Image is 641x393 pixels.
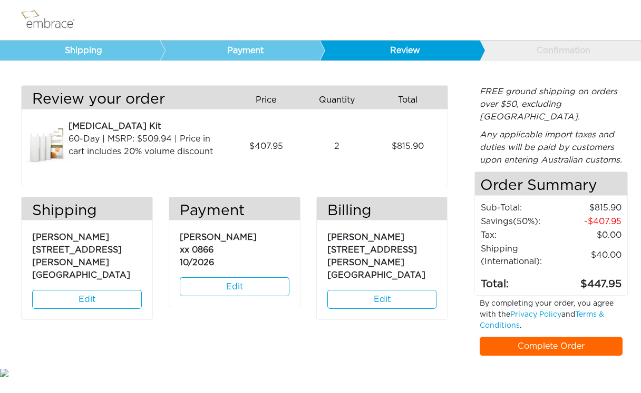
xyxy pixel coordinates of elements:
[334,140,339,153] span: 2
[480,201,558,215] td: Sub-Total:
[558,215,622,228] td: 407.95
[475,172,628,196] h4: Order Summary
[69,120,226,133] div: [MEDICAL_DATA] Kit
[474,128,628,166] div: Any applicable import taxes and duties will be paid by customers upon entering Australian customs.
[319,94,355,106] span: Quantity
[480,215,558,228] td: Savings :
[22,120,74,173] img: a09f5d18-8da6-11e7-9c79-02e45ca4b85b.jpeg
[249,140,283,153] span: 407.95
[376,91,448,109] div: Total
[32,290,142,309] a: Edit
[317,203,448,220] h3: Billing
[180,246,213,254] span: xx 0866
[160,41,320,61] a: Payment
[510,311,561,318] a: Privacy Policy
[558,268,622,293] td: 447.95
[22,203,152,220] h3: Shipping
[22,91,227,109] h3: Review your order
[479,41,639,61] a: Confirmation
[18,7,87,33] img: logo.png
[180,233,257,241] span: [PERSON_NAME]
[480,268,558,293] td: Total:
[169,203,300,220] h3: Payment
[327,226,437,281] p: [PERSON_NAME] [STREET_ADDRESS][PERSON_NAME] [GEOGRAPHIC_DATA]
[327,290,437,309] a: Edit
[235,91,306,109] div: Price
[558,228,622,242] td: 0.00
[472,298,631,337] div: By completing your order, you agree with the and .
[32,226,142,281] p: [PERSON_NAME] [STREET_ADDRESS][PERSON_NAME] [GEOGRAPHIC_DATA]
[480,337,623,356] a: Complete Order
[513,217,538,226] span: (50%)
[480,242,558,268] td: Shipping (International):
[480,228,558,242] td: Tax:
[180,258,214,267] span: 10/2026
[558,201,622,215] td: 815.90
[180,277,289,296] a: Edit
[558,242,622,268] td: $40.00
[474,85,628,123] div: FREE ground shipping on orders over $50, excluding [GEOGRAPHIC_DATA].
[319,41,480,61] a: Review
[392,140,424,153] span: 815.90
[69,133,226,158] div: 60-Day | MSRP: $509.94 | Price in cart includes 20% volume discount
[480,311,604,329] a: Terms & Conditions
